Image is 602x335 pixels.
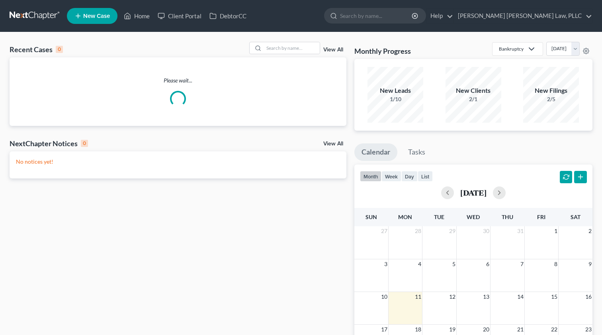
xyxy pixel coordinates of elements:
[365,214,377,220] span: Sun
[523,95,579,103] div: 2/5
[401,171,418,182] button: day
[10,45,63,54] div: Recent Cases
[482,292,490,302] span: 13
[414,292,422,302] span: 11
[584,292,592,302] span: 16
[16,158,340,166] p: No notices yet!
[154,9,205,23] a: Client Portal
[417,259,422,269] span: 4
[499,45,524,52] div: Bankruptcy
[367,86,423,95] div: New Leads
[588,226,592,236] span: 2
[553,226,558,236] span: 1
[446,86,501,95] div: New Clients
[56,46,63,53] div: 0
[588,259,592,269] span: 9
[451,259,456,269] span: 5
[502,214,513,220] span: Thu
[354,46,411,56] h3: Monthly Progress
[550,325,558,334] span: 22
[553,259,558,269] span: 8
[340,8,413,23] input: Search by name...
[448,292,456,302] span: 12
[10,76,346,84] p: Please wait...
[434,214,444,220] span: Tue
[367,95,423,103] div: 1/10
[414,226,422,236] span: 28
[205,9,250,23] a: DebtorCC
[380,226,388,236] span: 27
[401,143,432,161] a: Tasks
[516,325,524,334] span: 21
[482,226,490,236] span: 30
[448,325,456,334] span: 19
[381,171,401,182] button: week
[360,171,381,182] button: month
[380,325,388,334] span: 17
[454,9,592,23] a: [PERSON_NAME] [PERSON_NAME] Law, PLLC
[10,139,88,148] div: NextChapter Notices
[520,259,524,269] span: 7
[460,188,487,197] h2: [DATE]
[414,325,422,334] span: 18
[418,171,433,182] button: list
[448,226,456,236] span: 29
[516,292,524,302] span: 14
[446,95,501,103] div: 2/1
[485,259,490,269] span: 6
[516,226,524,236] span: 31
[467,214,480,220] span: Wed
[354,143,397,161] a: Calendar
[383,259,388,269] span: 3
[83,13,110,19] span: New Case
[550,292,558,302] span: 15
[426,9,453,23] a: Help
[571,214,580,220] span: Sat
[398,214,412,220] span: Mon
[264,42,320,54] input: Search by name...
[523,86,579,95] div: New Filings
[482,325,490,334] span: 20
[323,141,343,147] a: View All
[120,9,154,23] a: Home
[323,47,343,53] a: View All
[584,325,592,334] span: 23
[380,292,388,302] span: 10
[537,214,545,220] span: Fri
[81,140,88,147] div: 0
